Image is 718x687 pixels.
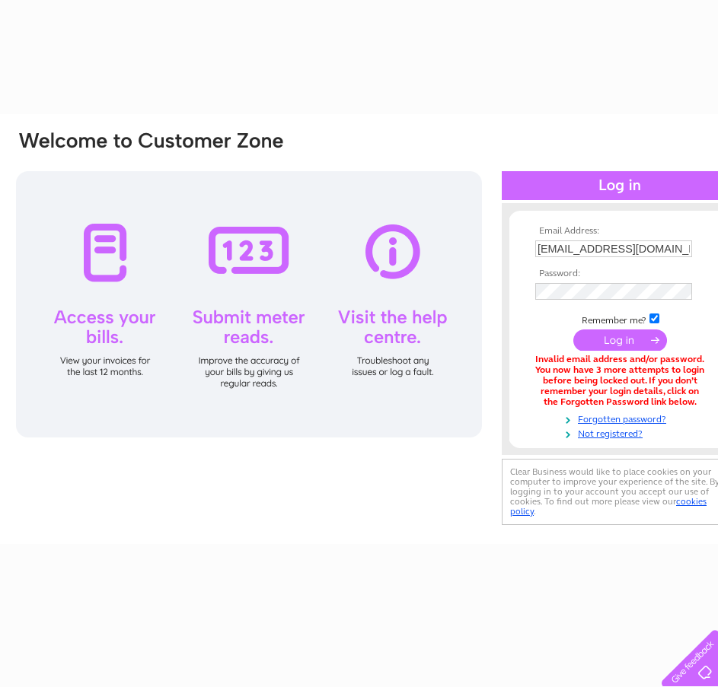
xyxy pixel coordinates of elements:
[510,496,707,517] a: cookies policy
[535,425,708,440] a: Not registered?
[535,355,704,407] div: Invalid email address and/or password. You now have 3 more attempts to login before being locked ...
[531,311,708,326] td: Remember me?
[531,226,708,237] th: Email Address:
[535,411,708,425] a: Forgotten password?
[531,269,708,279] th: Password:
[573,329,667,351] input: Submit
